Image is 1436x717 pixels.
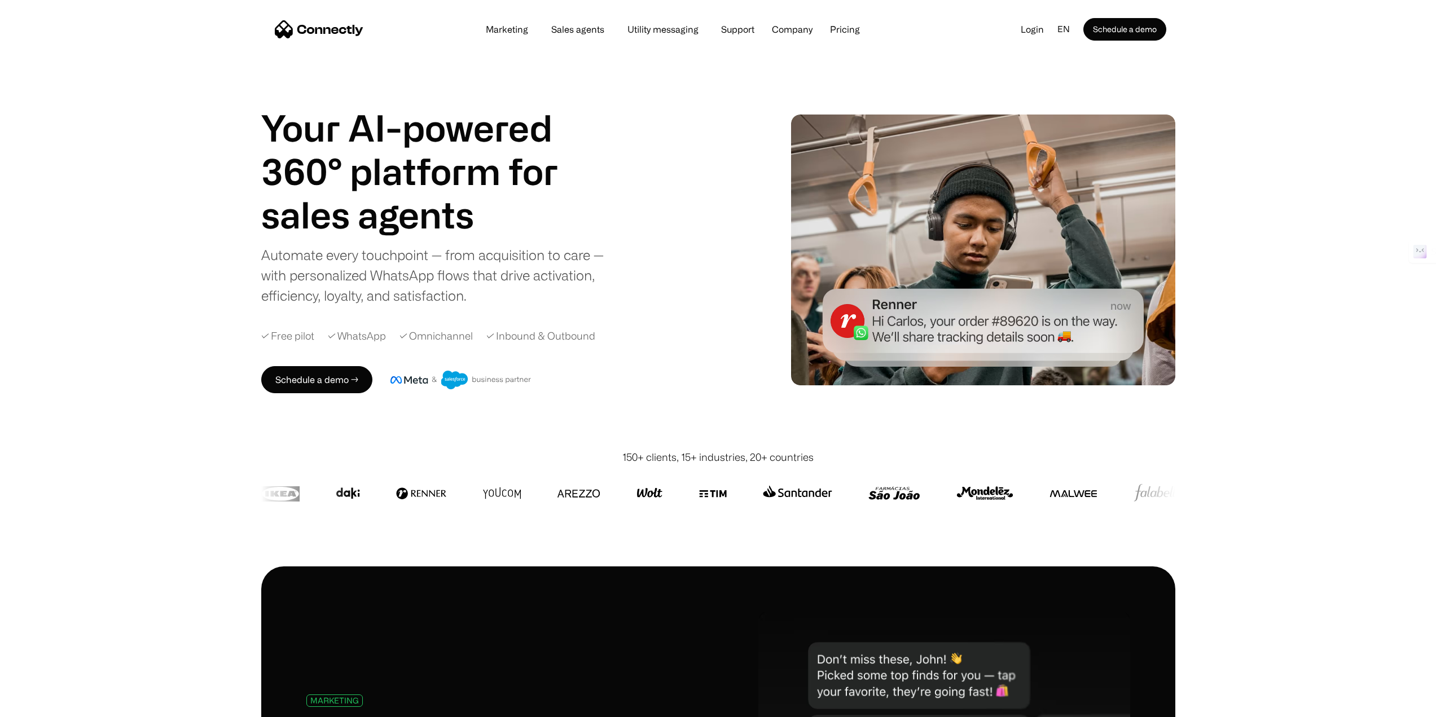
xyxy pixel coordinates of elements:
h1: Your AI-powered 360° platform for [261,106,600,193]
a: Marketing [477,25,537,34]
div: ✓ Omnichannel [399,328,473,344]
ul: Language list [23,697,68,713]
a: home [275,21,363,38]
img: Meta and Salesforce business partner badge. [390,371,532,390]
h1: sales agents [261,193,600,236]
div: en [1053,21,1083,38]
div: Company [772,21,813,37]
a: Support [712,25,763,34]
a: Pricing [821,25,869,34]
a: Utility messaging [618,25,708,34]
div: MARKETING [310,696,359,705]
aside: Language selected: English [11,696,68,713]
a: Schedule a demo → [261,366,372,393]
div: Automate every touchpoint — from acquisition to care — with personalized WhatsApp flows that driv... [261,245,617,306]
a: Schedule a demo [1083,18,1166,41]
div: ✓ Inbound & Outbound [486,328,595,344]
div: 150+ clients, 15+ industries, 20+ countries [622,450,814,465]
a: Login [1012,21,1053,38]
div: ✓ WhatsApp [328,328,386,344]
div: carousel [261,193,600,236]
div: Company [768,21,816,37]
div: en [1057,21,1070,38]
div: 1 of 4 [261,193,600,236]
div: ✓ Free pilot [261,328,314,344]
a: Sales agents [542,25,613,34]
